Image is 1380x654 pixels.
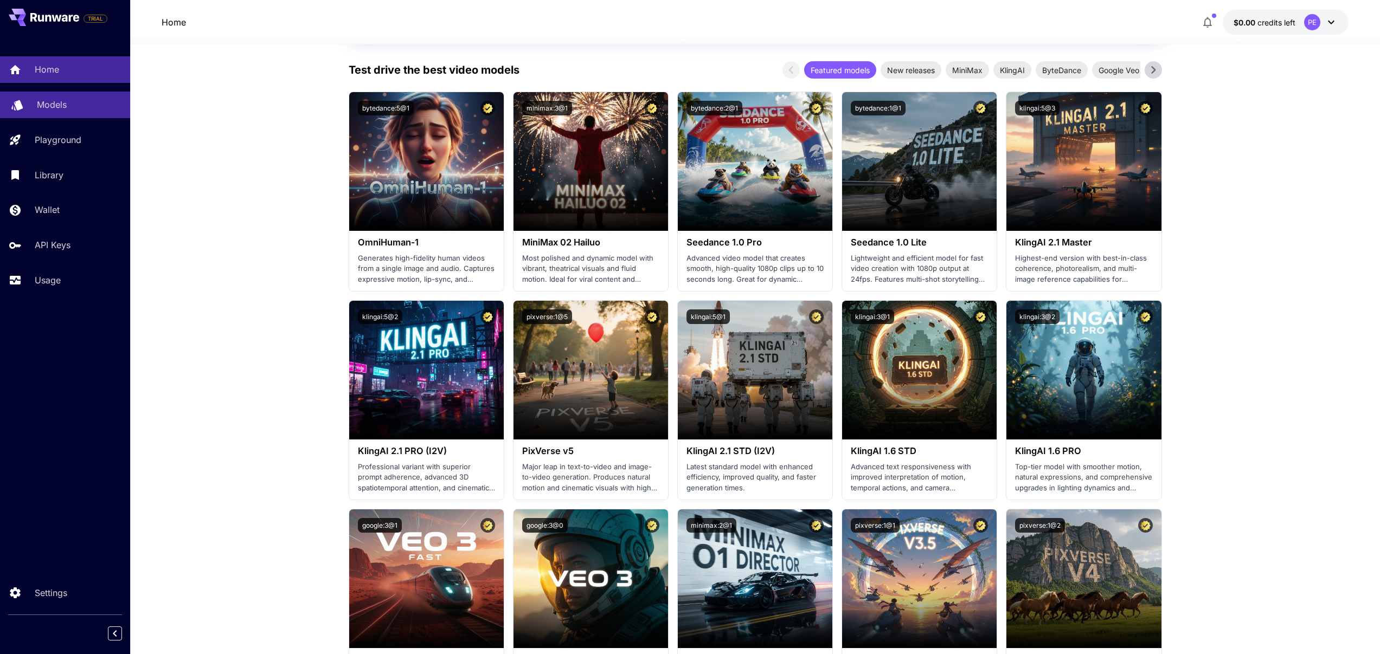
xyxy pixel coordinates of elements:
img: alt [842,509,997,648]
p: Wallet [35,203,60,216]
p: Settings [35,586,67,599]
span: $0.00 [1234,18,1257,27]
h3: OmniHuman‑1 [358,237,495,248]
h3: KlingAI 2.1 Master [1015,237,1152,248]
img: alt [842,301,997,439]
div: PE [1304,14,1320,30]
h3: Seedance 1.0 Lite [851,237,988,248]
img: alt [678,509,832,648]
button: pixverse:1@5 [522,309,572,324]
button: Certified Model – Vetted for best performance and includes a commercial license. [1138,101,1153,115]
h3: KlingAI 2.1 PRO (I2V) [358,446,495,456]
p: Advanced video model that creates smooth, high-quality 1080p clips up to 10 seconds long. Great f... [686,253,824,285]
button: Certified Model – Vetted for best performance and includes a commercial license. [973,309,988,324]
button: google:3@1 [358,518,402,533]
img: alt [349,301,504,439]
button: klingai:3@2 [1015,309,1060,324]
span: Add your payment card to enable full platform functionality. [84,12,107,25]
button: minimax:3@1 [522,101,572,115]
button: Certified Model – Vetted for best performance and includes a commercial license. [1138,309,1153,324]
a: Home [162,16,186,29]
p: Generates high-fidelity human videos from a single image and audio. Captures expressive motion, l... [358,253,495,285]
span: Google Veo [1092,64,1146,76]
p: Models [37,98,67,111]
p: Test drive the best video models [349,62,519,78]
p: Most polished and dynamic model with vibrant, theatrical visuals and fluid motion. Ideal for vira... [522,253,659,285]
div: Google Veo [1092,61,1146,79]
button: Certified Model – Vetted for best performance and includes a commercial license. [645,518,659,533]
button: Certified Model – Vetted for best performance and includes a commercial license. [645,309,659,324]
img: alt [1006,509,1161,648]
button: bytedance:1@1 [851,101,906,115]
h3: PixVerse v5 [522,446,659,456]
button: bytedance:5@1 [358,101,414,115]
div: ByteDance [1036,61,1088,79]
p: Home [35,63,59,76]
button: Certified Model – Vetted for best performance and includes a commercial license. [480,101,495,115]
p: Usage [35,274,61,287]
h3: MiniMax 02 Hailuo [522,237,659,248]
img: alt [678,92,832,231]
span: MiniMax [946,64,989,76]
span: KlingAI [993,64,1031,76]
button: bytedance:2@1 [686,101,742,115]
h3: KlingAI 2.1 STD (I2V) [686,446,824,456]
div: Collapse sidebar [116,624,130,643]
p: Professional variant with superior prompt adherence, advanced 3D spatiotemporal attention, and ci... [358,462,495,494]
button: pixverse:1@2 [1015,518,1065,533]
span: ByteDance [1036,64,1088,76]
h3: Seedance 1.0 Pro [686,237,824,248]
button: Certified Model – Vetted for best performance and includes a commercial license. [809,518,824,533]
button: Certified Model – Vetted for best performance and includes a commercial license. [973,101,988,115]
span: New releases [881,64,941,76]
button: Collapse sidebar [108,626,122,640]
button: klingai:5@2 [358,309,402,324]
p: Major leap in text-to-video and image-to-video generation. Produces natural motion and cinematic ... [522,462,659,494]
button: $0.00PE [1223,10,1349,35]
p: API Keys [35,238,70,251]
p: Library [35,169,63,182]
div: Featured models [804,61,876,79]
button: Certified Model – Vetted for best performance and includes a commercial license. [1138,518,1153,533]
p: Latest standard model with enhanced efficiency, improved quality, and faster generation times. [686,462,824,494]
img: alt [842,92,997,231]
button: klingai:5@3 [1015,101,1060,115]
button: Certified Model – Vetted for best performance and includes a commercial license. [973,518,988,533]
button: google:3@0 [522,518,568,533]
p: Playground [35,133,81,146]
span: credits left [1257,18,1295,27]
p: Lightweight and efficient model for fast video creation with 1080p output at 24fps. Features mult... [851,253,988,285]
div: $0.00 [1234,17,1295,28]
button: Certified Model – Vetted for best performance and includes a commercial license. [809,309,824,324]
nav: breadcrumb [162,16,186,29]
div: MiniMax [946,61,989,79]
h3: KlingAI 1.6 STD [851,446,988,456]
img: alt [349,509,504,648]
span: TRIAL [84,15,107,23]
div: New releases [881,61,941,79]
img: alt [514,301,668,439]
button: Certified Model – Vetted for best performance and includes a commercial license. [645,101,659,115]
img: alt [1006,92,1161,231]
div: KlingAI [993,61,1031,79]
img: alt [1006,301,1161,439]
button: Certified Model – Vetted for best performance and includes a commercial license. [480,518,495,533]
img: alt [678,301,832,439]
img: alt [349,92,504,231]
span: Featured models [804,64,876,76]
button: klingai:5@1 [686,309,730,324]
p: Highest-end version with best-in-class coherence, photorealism, and multi-image reference capabil... [1015,253,1152,285]
img: alt [514,92,668,231]
h3: KlingAI 1.6 PRO [1015,446,1152,456]
p: Advanced text responsiveness with improved interpretation of motion, temporal actions, and camera... [851,462,988,494]
button: klingai:3@1 [851,309,894,324]
button: Certified Model – Vetted for best performance and includes a commercial license. [480,309,495,324]
button: minimax:2@1 [686,518,736,533]
button: Certified Model – Vetted for best performance and includes a commercial license. [809,101,824,115]
button: pixverse:1@1 [851,518,900,533]
img: alt [514,509,668,648]
p: Top-tier model with smoother motion, natural expressions, and comprehensive upgrades in lighting ... [1015,462,1152,494]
